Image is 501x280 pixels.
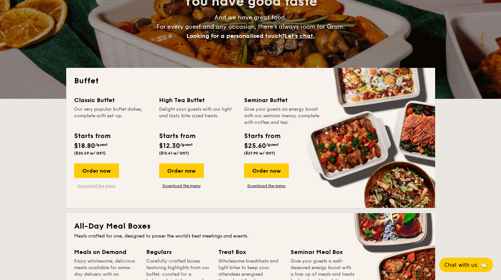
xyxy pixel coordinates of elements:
[244,183,289,188] a: Download the menu
[74,151,106,155] span: ($20.49 w/ GST)
[74,142,95,150] span: $18.80
[285,32,315,40] span: Let's chat.
[74,96,151,105] div: Classic Buffet
[74,247,138,257] div: Meals on Demand
[159,96,236,105] div: High Tea Buffet
[74,106,151,126] div: Our very popular buffet dishes, complete with set-up.
[439,258,493,272] button: Chat with us🦙
[159,106,236,126] div: Delight your guests with our light and tasty bite-sized treats.
[159,163,204,178] div: Order now
[244,96,321,105] div: Seminar Buffet
[95,142,108,147] span: /guest
[244,163,289,178] div: Order now
[156,14,345,40] span: And we have great food. For every guest and any occasion, there’s always room for Grain.
[180,142,193,147] span: /guest
[74,221,427,232] h2: All-Day Meal Boxes
[159,183,204,188] a: Download the menu
[244,131,280,141] div: Starts from
[74,163,119,178] div: Order now
[74,233,427,239] div: Meals crafted for one, designed to power the world's best meetings and events.
[244,151,275,155] span: ($27.90 w/ GST)
[480,261,488,269] span: 🦙
[291,247,355,257] div: Seminar Meal Box
[159,151,189,155] span: ($13.41 w/ GST)
[74,183,119,188] a: Download the menu
[159,131,195,141] div: Starts from
[159,142,180,150] span: $12.30
[244,142,266,150] span: $25.60
[218,247,283,257] div: Treat Box
[266,142,279,147] span: /guest
[74,131,110,141] div: Starts from
[244,106,321,126] div: Give your guests an energy boost with our seminar menus, complete with coffee and tea.
[146,247,210,257] div: Regulars
[74,76,427,86] h2: Buffet
[444,262,477,268] span: Chat with us
[186,32,285,40] span: Looking for a personalised touch?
